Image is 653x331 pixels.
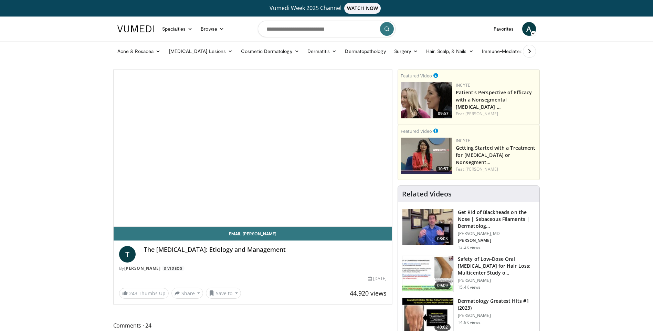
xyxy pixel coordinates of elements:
a: Incyte [456,138,470,143]
a: 09:57 [401,82,452,118]
img: VuMedi Logo [117,25,154,32]
span: WATCH NOW [344,3,381,14]
div: Feat. [456,111,537,117]
a: Acne & Rosacea [113,44,165,58]
a: Surgery [390,44,422,58]
button: Share [171,288,203,299]
a: Getting Started with a Treatment for [MEDICAL_DATA] or Nonsegment… [456,145,535,165]
a: Immune-Mediated [478,44,534,58]
span: Comments 24 [113,321,393,330]
a: 08:03 Get Rid of Blackheads on the Nose | Sebaceous Filaments | Dermatolog… [PERSON_NAME], MD [PE... [402,209,535,250]
p: [PERSON_NAME], MD [458,231,535,236]
span: 08:03 [434,235,451,242]
span: 09:57 [436,110,451,117]
input: Search topics, interventions [258,21,396,37]
a: 3 Videos [162,266,185,271]
a: Vumedi Week 2025 ChannelWATCH NOW [118,3,535,14]
p: 13.2K views [458,245,481,250]
img: 54dc8b42-62c8-44d6-bda4-e2b4e6a7c56d.150x105_q85_crop-smart_upscale.jpg [402,209,453,245]
p: [PERSON_NAME] [458,278,535,283]
a: [MEDICAL_DATA] Lesions [165,44,237,58]
a: Cosmetic Dermatology [237,44,303,58]
a: Patient's Perspective of Efficacy with a Nonsegmental [MEDICAL_DATA] … [456,89,532,110]
span: 243 [129,290,137,297]
p: 15.4K views [458,285,481,290]
a: Incyte [456,82,470,88]
a: [PERSON_NAME] [465,111,498,117]
a: Specialties [158,22,197,36]
a: [PERSON_NAME] [124,265,161,271]
small: Featured Video [401,73,432,79]
a: Browse [197,22,228,36]
h3: Dermatology Greatest Hits #1 (2023) [458,298,535,311]
button: Save to [206,288,241,299]
a: 10:57 [401,138,452,174]
a: Dermatitis [303,44,341,58]
p: 14.9K views [458,320,481,325]
div: By [119,265,387,271]
a: Hair, Scalp, & Nails [422,44,477,58]
a: Email [PERSON_NAME] [114,227,392,241]
h4: Related Videos [402,190,452,198]
span: 10:57 [436,166,451,172]
span: 44,920 views [350,289,387,297]
img: e02a99de-beb8-4d69-a8cb-018b1ffb8f0c.png.150x105_q85_crop-smart_upscale.jpg [401,138,452,174]
span: 40:02 [434,324,451,331]
h4: The [MEDICAL_DATA]: Etiology and Management [144,246,387,254]
a: 243 Thumbs Up [119,288,169,299]
a: [PERSON_NAME] [465,166,498,172]
img: 2c48d197-61e9-423b-8908-6c4d7e1deb64.png.150x105_q85_crop-smart_upscale.jpg [401,82,452,118]
a: Favorites [489,22,518,36]
video-js: Video Player [114,70,392,227]
p: [PERSON_NAME] [458,313,535,318]
a: T [119,246,136,263]
div: Feat. [456,166,537,172]
span: 09:09 [434,282,451,289]
div: [DATE] [368,276,387,282]
a: A [522,22,536,36]
h3: Get Rid of Blackheads on the Nose | Sebaceous Filaments | Dermatolog… [458,209,535,229]
a: 09:09 Safety of Low-Dose Oral [MEDICAL_DATA] for Hair Loss: Multicenter Study o… [PERSON_NAME] 15... [402,256,535,292]
h3: Safety of Low-Dose Oral [MEDICAL_DATA] for Hair Loss: Multicenter Study o… [458,256,535,276]
small: Featured Video [401,128,432,134]
p: [PERSON_NAME] [458,238,535,243]
img: 83a686ce-4f43-4faf-a3e0-1f3ad054bd57.150x105_q85_crop-smart_upscale.jpg [402,256,453,292]
a: Dermatopathology [341,44,390,58]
